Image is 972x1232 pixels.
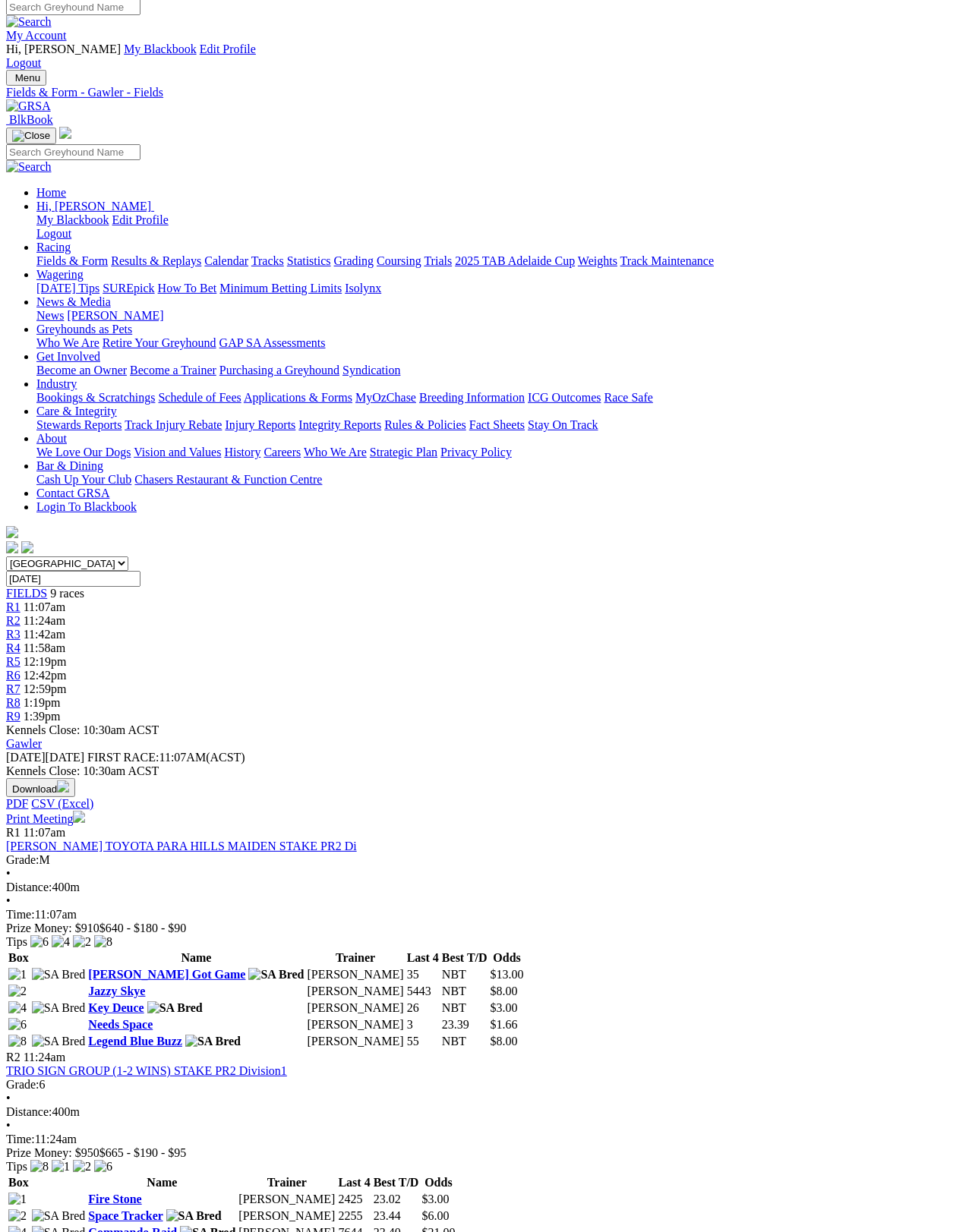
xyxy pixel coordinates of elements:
td: 2255 [337,1208,371,1224]
th: Last 4 [406,950,440,966]
td: 55 [406,1034,440,1049]
div: News & Media [36,309,966,323]
a: Bar & Dining [36,459,103,472]
span: Hi, [PERSON_NAME] [6,43,121,55]
a: Trials [424,254,452,267]
a: Become a Trainer [130,364,216,377]
a: [DATE] Tips [36,282,99,295]
img: facebook.svg [6,541,18,553]
td: 23.02 [373,1192,420,1207]
span: $1.66 [491,1018,518,1031]
a: R8 [6,696,21,709]
img: 6 [30,935,49,949]
a: Injury Reports [225,418,295,431]
button: Toggle navigation [6,70,46,86]
a: Purchasing a Greyhound [219,364,339,377]
a: Logout [6,56,41,69]
img: 4 [52,935,70,949]
span: $665 - $190 - $95 [99,1146,187,1159]
span: • [6,1092,11,1104]
a: Vision and Values [134,446,221,458]
td: NBT [441,984,488,999]
img: 4 [8,1001,27,1015]
a: R7 [6,682,21,695]
td: [PERSON_NAME] [307,967,405,982]
span: R2 [6,1051,21,1063]
a: Coursing [377,254,421,267]
img: logo-grsa-white.png [6,526,18,538]
span: Distance: [6,1105,52,1118]
a: CSV (Excel) [31,797,93,810]
span: 11:42am [24,628,65,641]
span: BlkBook [9,113,53,126]
span: [DATE] [6,751,46,764]
a: Rules & Policies [384,418,466,431]
a: R1 [6,600,21,613]
div: 400m [6,1105,966,1119]
a: PDF [6,797,28,810]
td: [PERSON_NAME] [238,1192,336,1207]
a: Fire Stone [88,1193,141,1205]
img: SA Bred [32,1001,86,1015]
td: 3 [406,1017,440,1032]
a: Logout [36,227,71,240]
a: [PERSON_NAME] Got Game [88,968,245,981]
img: SA Bred [248,968,304,982]
div: 11:07am [6,908,966,922]
a: Login To Blackbook [36,500,137,513]
span: R1 [6,826,21,839]
div: Wagering [36,282,966,295]
a: R4 [6,641,21,654]
a: Edit Profile [112,213,169,226]
img: 8 [8,1035,27,1048]
img: 2 [8,985,27,998]
a: Track Injury Rebate [125,418,222,431]
a: News & Media [36,295,111,308]
a: Tracks [251,254,284,267]
a: [PERSON_NAME] TOYOTA PARA HILLS MAIDEN STAKE PR2 Di [6,840,357,852]
th: Name [87,950,305,966]
span: R9 [6,710,21,723]
img: SA Bred [32,968,86,982]
td: NBT [441,1034,488,1049]
span: 11:07am [24,826,65,839]
th: Best T/D [441,950,488,966]
span: Grade: [6,853,39,866]
a: [PERSON_NAME] [67,309,163,322]
a: Who We Are [36,336,99,349]
a: History [224,446,260,458]
span: Distance: [6,881,52,893]
div: Bar & Dining [36,473,966,487]
span: FIRST RACE: [87,751,159,764]
a: SUREpick [103,282,154,295]
span: Menu [15,72,40,83]
a: Hi, [PERSON_NAME] [36,200,154,213]
div: Care & Integrity [36,418,966,432]
span: $3.00 [491,1001,518,1014]
a: Applications & Forms [244,391,352,404]
a: Stewards Reports [36,418,121,431]
img: 2 [73,1160,91,1174]
a: R5 [6,655,21,668]
span: 1:39pm [24,710,61,723]
td: [PERSON_NAME] [307,1017,405,1032]
div: Prize Money: $950 [6,1146,966,1160]
td: 23.44 [373,1208,420,1224]
img: download.svg [57,780,69,792]
a: Privacy Policy [440,446,512,458]
div: About [36,446,966,459]
img: logo-grsa-white.png [59,127,71,139]
img: 2 [8,1209,27,1223]
th: Last 4 [337,1175,371,1190]
a: R6 [6,669,21,682]
a: News [36,309,64,322]
span: 11:07AM(ACST) [87,751,245,764]
a: Calendar [204,254,248,267]
span: $8.00 [491,1035,518,1048]
a: Legend Blue Buzz [88,1035,182,1048]
span: $13.00 [491,968,524,981]
a: Edit Profile [200,43,256,55]
img: SA Bred [32,1035,86,1048]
